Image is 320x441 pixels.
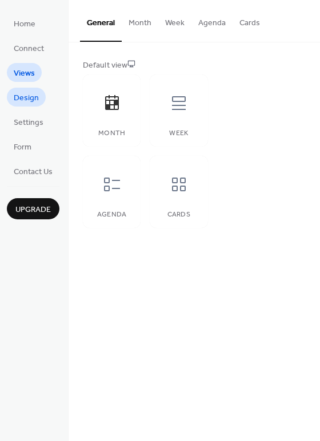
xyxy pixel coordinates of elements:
span: Form [14,141,31,153]
span: Settings [14,117,43,129]
span: Contact Us [14,166,53,178]
span: Connect [14,43,44,55]
span: Views [14,68,35,80]
span: Design [14,92,39,104]
a: Home [7,14,42,33]
span: Home [14,18,35,30]
a: Contact Us [7,162,59,180]
div: Week [161,129,196,137]
a: Views [7,63,42,82]
div: Agenda [94,211,129,219]
div: Default view [83,60,303,72]
a: Form [7,137,38,156]
a: Settings [7,112,50,131]
div: Month [94,129,129,137]
span: Upgrade [15,204,51,216]
button: Upgrade [7,198,59,219]
a: Connect [7,38,51,57]
a: Design [7,88,46,107]
div: Cards [161,211,196,219]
